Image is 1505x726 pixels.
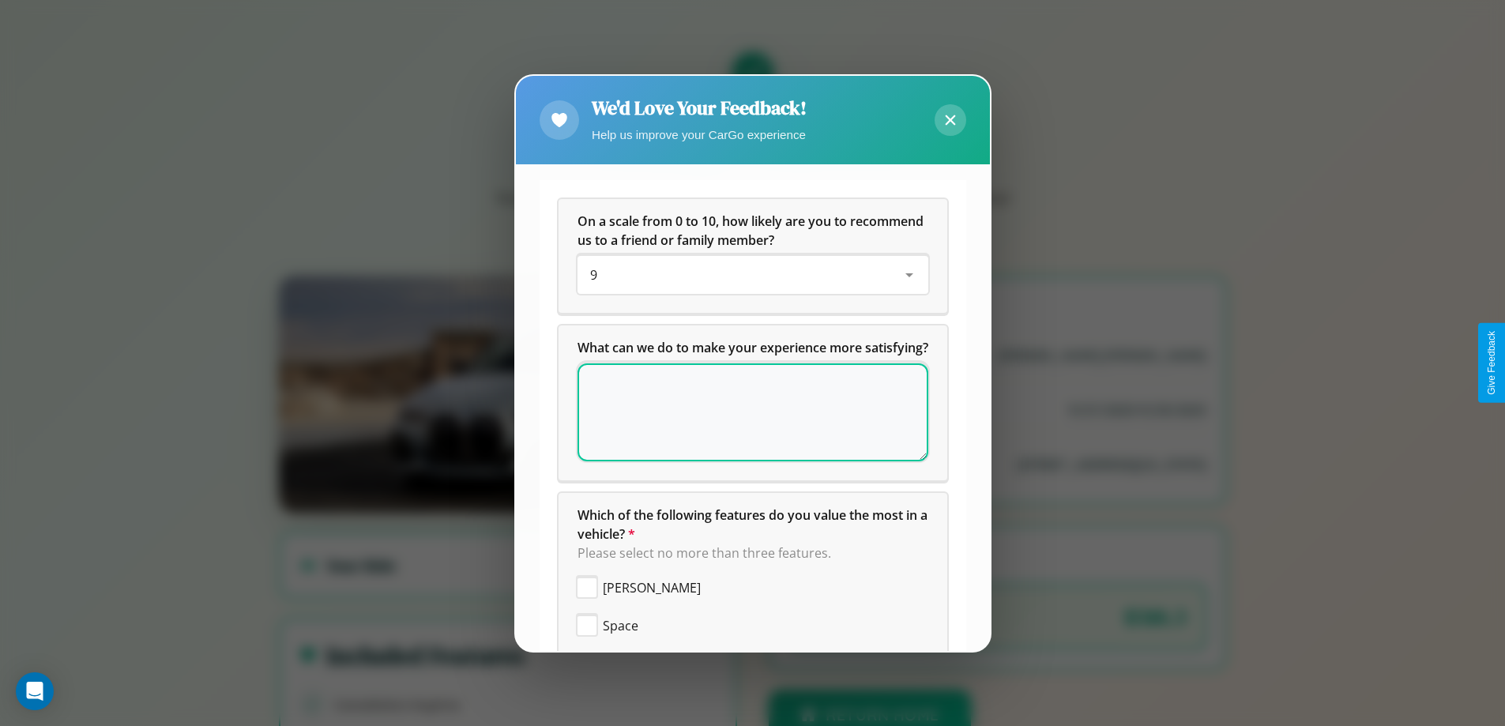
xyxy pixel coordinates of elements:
span: Please select no more than three features. [578,544,831,562]
h5: On a scale from 0 to 10, how likely are you to recommend us to a friend or family member? [578,212,928,250]
div: On a scale from 0 to 10, how likely are you to recommend us to a friend or family member? [559,199,947,313]
span: On a scale from 0 to 10, how likely are you to recommend us to a friend or family member? [578,213,927,249]
span: What can we do to make your experience more satisfying? [578,339,928,356]
div: Open Intercom Messenger [16,672,54,710]
span: Which of the following features do you value the most in a vehicle? [578,506,931,543]
h2: We'd Love Your Feedback! [592,95,807,121]
span: Space [603,616,638,635]
div: On a scale from 0 to 10, how likely are you to recommend us to a friend or family member? [578,256,928,294]
span: 9 [590,266,597,284]
div: Give Feedback [1486,331,1497,395]
p: Help us improve your CarGo experience [592,124,807,145]
span: [PERSON_NAME] [603,578,701,597]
